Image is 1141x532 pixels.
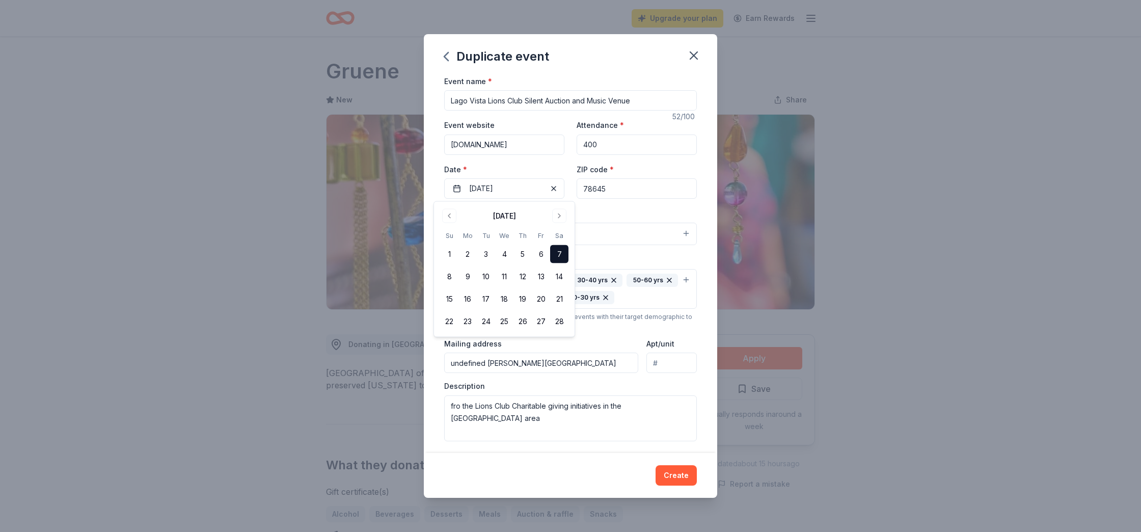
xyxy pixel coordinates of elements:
button: 8 [440,268,458,286]
button: 17 [477,290,495,308]
input: 12345 (U.S. only) [577,178,697,199]
button: 22 [440,312,458,331]
button: [DATE] [444,178,564,199]
button: Go to next month [552,209,566,223]
div: 30-40 yrs [570,274,622,287]
button: 1 [440,245,458,263]
button: 24 [477,312,495,331]
button: 21 [550,290,568,308]
button: Create [656,465,697,486]
textarea: fro the Lions Club Charitable giving initiatives in the [GEOGRAPHIC_DATA] area [444,395,697,441]
button: 27 [532,312,550,331]
button: 16 [458,290,477,308]
button: 11 [495,268,513,286]
button: 6 [532,245,550,263]
input: https://www... [444,135,564,155]
button: 20 [532,290,550,308]
label: Apt/unit [646,339,674,349]
th: Saturday [550,230,568,241]
button: 5 [513,245,532,263]
div: Duplicate event [444,48,549,65]
button: 28 [550,312,568,331]
div: 20-30 yrs [562,291,614,304]
button: Go to previous month [442,209,456,223]
button: 4 [495,245,513,263]
input: Spring Fundraiser [444,90,697,111]
label: Event website [444,120,495,130]
input: Enter a US address [444,353,638,373]
th: Monday [458,230,477,241]
label: Mailing address [444,339,502,349]
label: Event name [444,76,492,87]
th: Sunday [440,230,458,241]
button: 7 [550,245,568,263]
th: Thursday [513,230,532,241]
button: 9 [458,268,477,286]
div: 52 /100 [672,111,697,123]
label: Description [444,381,485,391]
button: 26 [513,312,532,331]
button: 10 [477,268,495,286]
button: 12 [513,268,532,286]
button: 18 [495,290,513,308]
input: # [646,353,697,373]
label: Date [444,165,564,175]
th: Wednesday [495,230,513,241]
input: 20 [577,135,697,155]
div: [DATE] [493,210,516,222]
button: 19 [513,290,532,308]
button: 15 [440,290,458,308]
button: 14 [550,268,568,286]
button: 13 [532,268,550,286]
th: Friday [532,230,550,241]
label: ZIP code [577,165,614,175]
label: Attendance [577,120,624,130]
button: 3 [477,245,495,263]
div: 50-60 yrs [627,274,678,287]
button: 2 [458,245,477,263]
button: 25 [495,312,513,331]
th: Tuesday [477,230,495,241]
button: 23 [458,312,477,331]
